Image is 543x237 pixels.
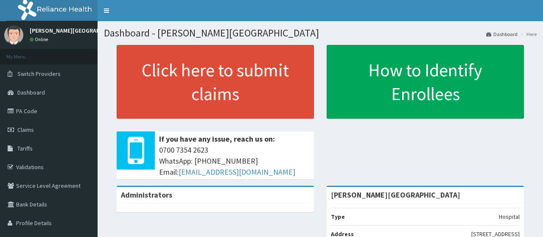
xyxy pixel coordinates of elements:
span: Dashboard [17,89,45,96]
a: Online [30,36,50,42]
span: 0700 7354 2623 WhatsApp: [PHONE_NUMBER] Email: [159,145,310,177]
a: Click here to submit claims [117,45,314,119]
b: If you have any issue, reach us on: [159,134,275,144]
span: Switch Providers [17,70,61,78]
img: User Image [4,25,23,45]
a: [EMAIL_ADDRESS][DOMAIN_NAME] [179,167,295,177]
b: Type [331,213,345,220]
strong: [PERSON_NAME][GEOGRAPHIC_DATA] [331,190,460,200]
p: Hospital [499,212,520,221]
b: Administrators [121,190,172,200]
p: [PERSON_NAME][GEOGRAPHIC_DATA] [30,28,127,33]
span: Claims [17,126,34,134]
span: Tariffs [17,145,33,152]
a: How to Identify Enrollees [327,45,524,119]
li: Here [518,31,537,38]
a: Dashboard [486,31,518,38]
h1: Dashboard - [PERSON_NAME][GEOGRAPHIC_DATA] [104,28,537,39]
